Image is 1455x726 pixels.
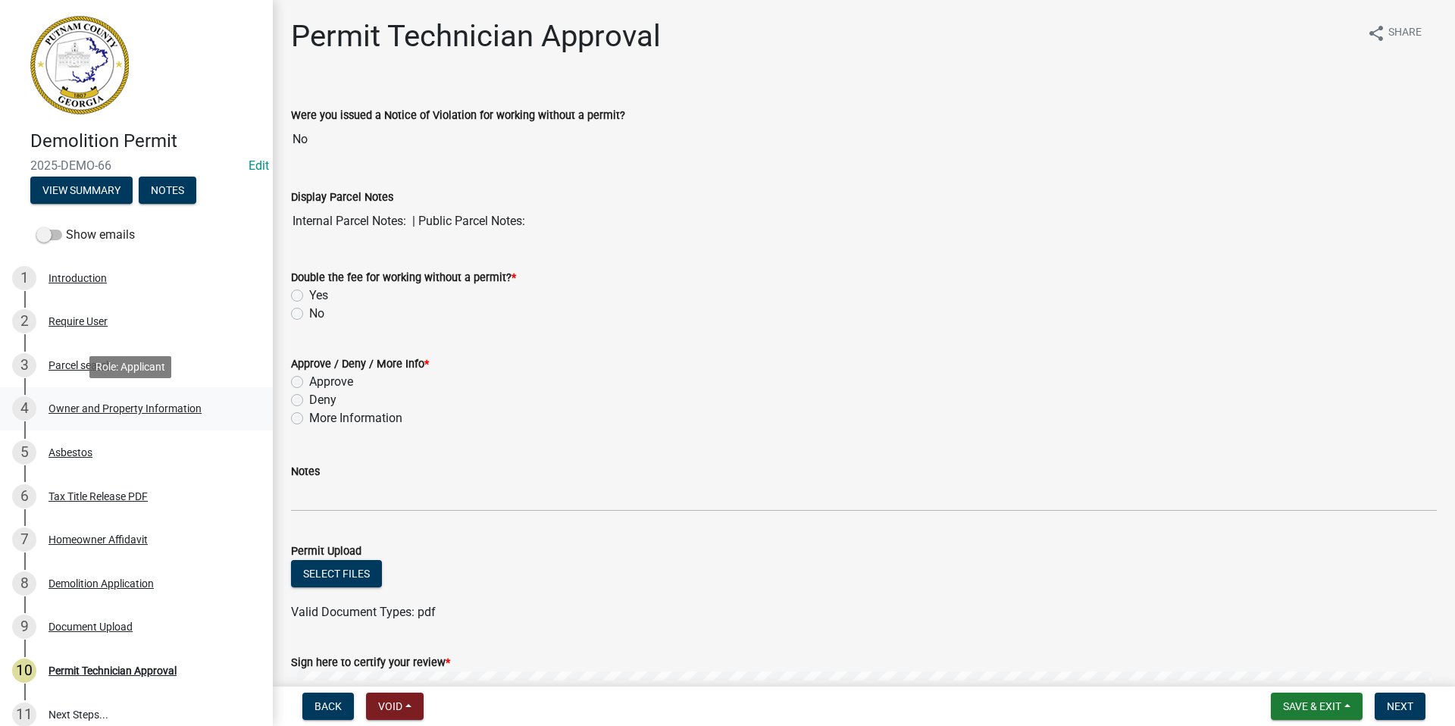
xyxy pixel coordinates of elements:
[309,391,336,409] label: Deny
[1388,24,1422,42] span: Share
[30,185,133,197] wm-modal-confirm: Summary
[291,605,436,619] span: Valid Document Types: pdf
[30,177,133,204] button: View Summary
[291,273,516,283] label: Double the fee for working without a permit?
[12,396,36,421] div: 4
[12,440,36,465] div: 5
[12,615,36,639] div: 9
[291,192,393,203] label: Display Parcel Notes
[302,693,354,720] button: Back
[291,111,625,121] label: Were you issued a Notice of Violation for working without a permit?
[378,700,402,712] span: Void
[139,185,196,197] wm-modal-confirm: Notes
[89,356,171,378] div: Role: Applicant
[30,158,242,173] span: 2025-DEMO-66
[30,130,261,152] h4: Demolition Permit
[12,659,36,683] div: 10
[12,309,36,333] div: 2
[249,158,269,173] a: Edit
[291,18,661,55] h1: Permit Technician Approval
[30,16,129,114] img: Putnam County, Georgia
[48,360,112,371] div: Parcel search
[1271,693,1363,720] button: Save & Exit
[12,527,36,552] div: 7
[36,226,135,244] label: Show emails
[12,484,36,509] div: 6
[139,177,196,204] button: Notes
[291,560,382,587] button: Select files
[291,658,450,668] label: Sign here to certify your review
[309,373,353,391] label: Approve
[1375,693,1425,720] button: Next
[291,467,320,477] label: Notes
[12,353,36,377] div: 3
[48,665,177,676] div: Permit Technician Approval
[48,621,133,632] div: Document Upload
[48,403,202,414] div: Owner and Property Information
[1283,700,1341,712] span: Save & Exit
[309,409,402,427] label: More Information
[291,359,429,370] label: Approve / Deny / More Info
[1355,18,1434,48] button: shareShare
[249,158,269,173] wm-modal-confirm: Edit Application Number
[314,700,342,712] span: Back
[48,273,107,283] div: Introduction
[48,491,148,502] div: Tax Title Release PDF
[48,534,148,545] div: Homeowner Affidavit
[309,305,324,323] label: No
[366,693,424,720] button: Void
[309,286,328,305] label: Yes
[1367,24,1385,42] i: share
[12,571,36,596] div: 8
[48,578,154,589] div: Demolition Application
[12,266,36,290] div: 1
[1387,700,1413,712] span: Next
[48,447,92,458] div: Asbestos
[291,546,361,557] label: Permit Upload
[48,316,108,327] div: Require User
